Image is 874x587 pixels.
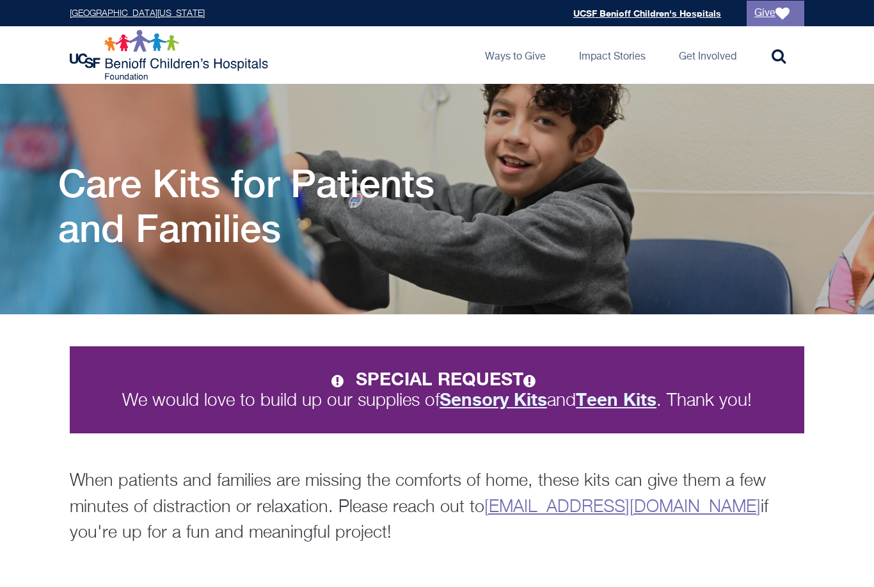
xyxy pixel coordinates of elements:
[573,8,721,19] a: UCSF Benioff Children's Hospitals
[576,392,656,410] a: Teen Kits
[569,26,656,84] a: Impact Stories
[669,26,747,84] a: Get Involved
[356,368,543,389] strong: SPECIAL REQUEST
[484,499,761,516] a: [EMAIL_ADDRESS][DOMAIN_NAME]
[58,161,493,250] h1: Care Kits for Patients and Families
[747,1,804,26] a: Give
[93,369,781,410] p: We would love to build up our supplies of and . Thank you!
[576,389,656,410] strong: Teen Kits
[475,26,556,84] a: Ways to Give
[440,389,547,410] strong: Sensory Kits
[70,29,271,81] img: Logo for UCSF Benioff Children's Hospitals Foundation
[440,392,547,410] a: Sensory Kits
[70,9,205,18] a: [GEOGRAPHIC_DATA][US_STATE]
[70,469,804,547] p: When patients and families are missing the comforts of home, these kits can give them a few minut...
